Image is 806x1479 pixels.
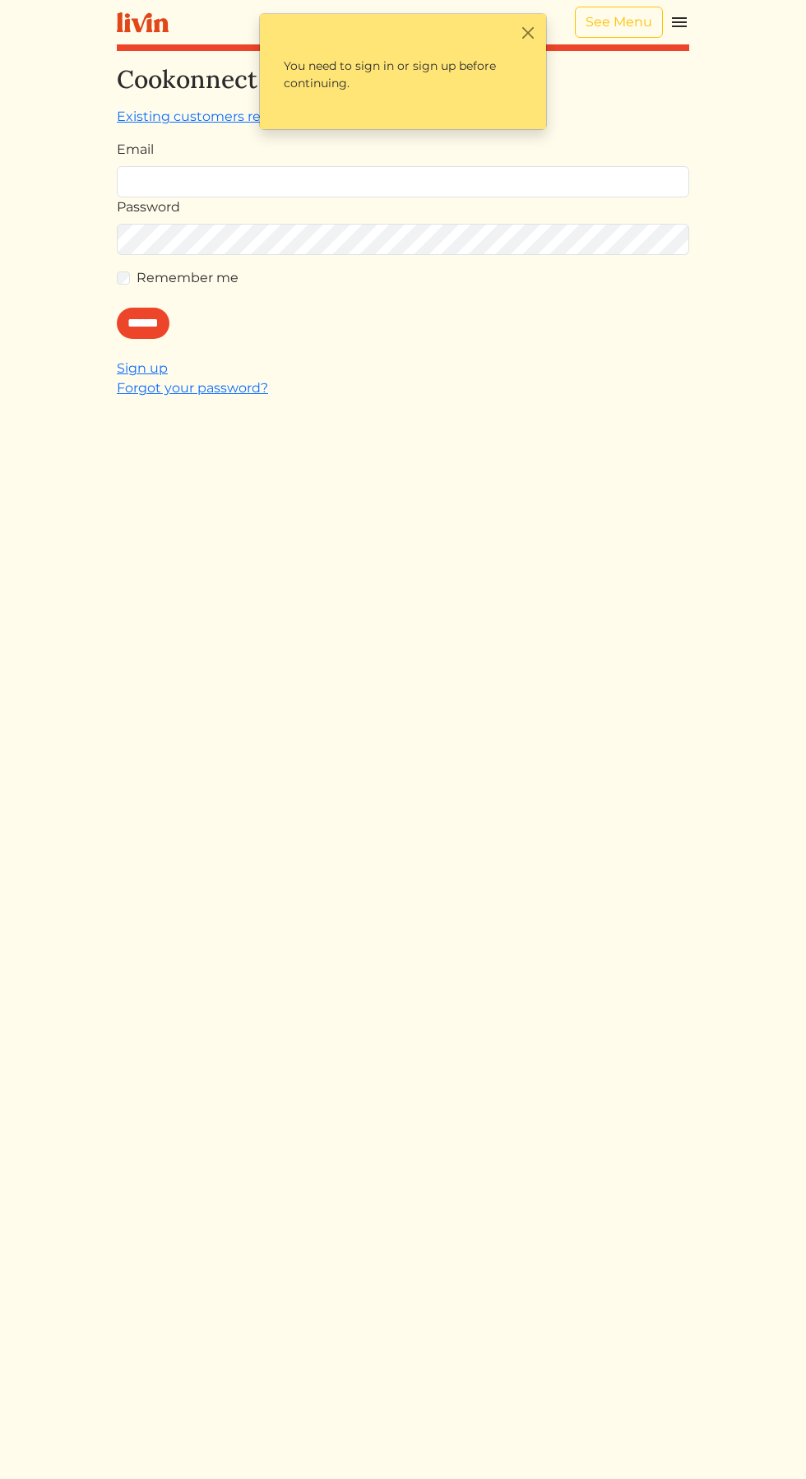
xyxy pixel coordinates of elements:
[669,12,689,32] img: menu_hamburger-cb6d353cf0ecd9f46ceae1c99ecbeb4a00e71ca567a856bd81f57e9d8c17bb26.svg
[117,109,382,124] a: Existing customers reset password here
[117,197,180,217] label: Password
[575,7,663,38] a: See Menu
[137,268,239,288] label: Remember me
[117,12,169,33] img: livin-logo-a0d97d1a881af30f6274990eb6222085a2533c92bbd1e4f22c21b4f0d0e3210c.svg
[519,24,536,41] button: Close
[117,360,168,376] a: Sign up
[117,64,689,94] h2: Cookonnect is now Livin!
[117,380,268,396] a: Forgot your password?
[117,140,154,160] label: Email
[270,44,536,106] p: You need to sign in or sign up before continuing.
